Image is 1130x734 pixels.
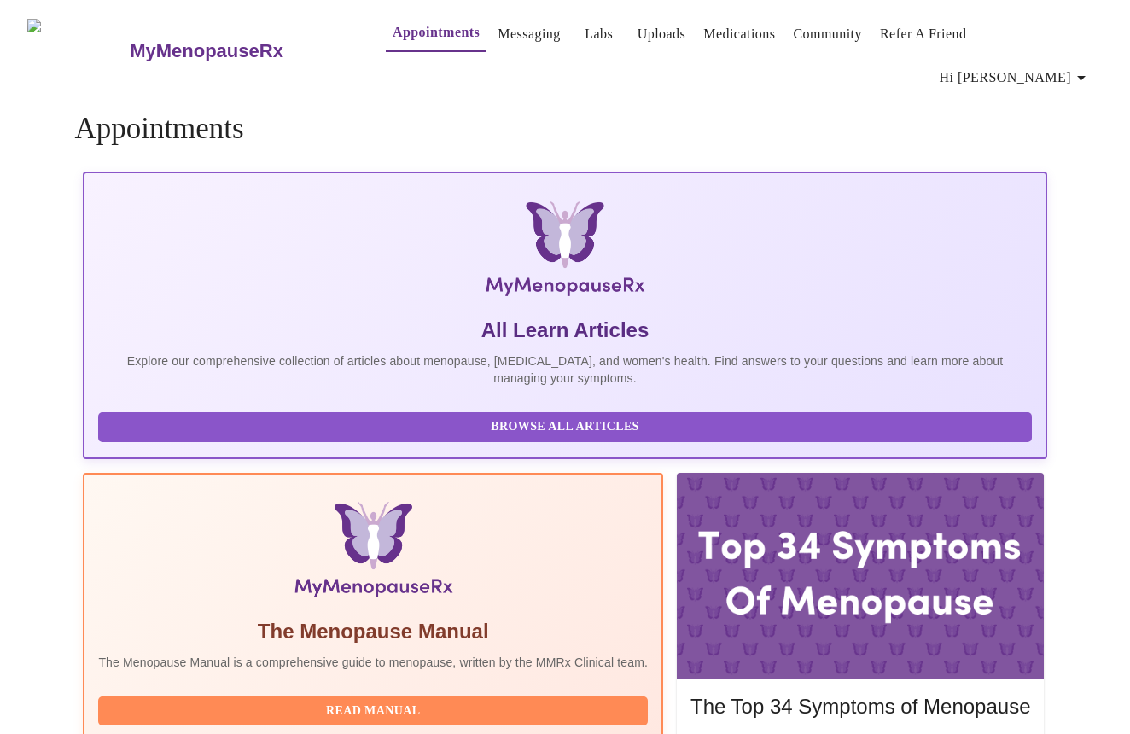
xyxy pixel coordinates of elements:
a: Labs [585,22,613,46]
h5: All Learn Articles [98,317,1031,344]
h3: MyMenopauseRx [130,40,283,62]
h5: The Top 34 Symptoms of Menopause [690,693,1030,720]
a: Refer a Friend [880,22,967,46]
span: Hi [PERSON_NAME] [940,66,1092,90]
button: Community [786,17,869,51]
button: Browse All Articles [98,412,1031,442]
h4: Appointments [74,112,1055,146]
button: Labs [572,17,626,51]
img: MyMenopauseRx Logo [243,201,887,303]
button: Read Manual [98,696,648,726]
h5: The Menopause Manual [98,618,648,645]
a: Browse All Articles [98,418,1035,433]
button: Hi [PERSON_NAME] [933,61,1098,95]
img: MyMenopauseRx Logo [27,19,128,83]
a: Medications [703,22,775,46]
a: Uploads [638,22,686,46]
p: The Menopause Manual is a comprehensive guide to menopause, written by the MMRx Clinical team. [98,654,648,671]
a: Messaging [498,22,560,46]
a: MyMenopauseRx [128,21,352,81]
button: Messaging [491,17,567,51]
span: Browse All Articles [115,417,1014,438]
p: Explore our comprehensive collection of articles about menopause, [MEDICAL_DATA], and women's hea... [98,352,1031,387]
a: Community [793,22,862,46]
button: Appointments [386,15,486,52]
button: Medications [696,17,782,51]
span: Read Manual [115,701,631,722]
a: Appointments [393,20,480,44]
button: Uploads [631,17,693,51]
img: Menopause Manual [186,502,561,604]
button: Refer a Friend [873,17,974,51]
a: Read Manual [98,702,652,717]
